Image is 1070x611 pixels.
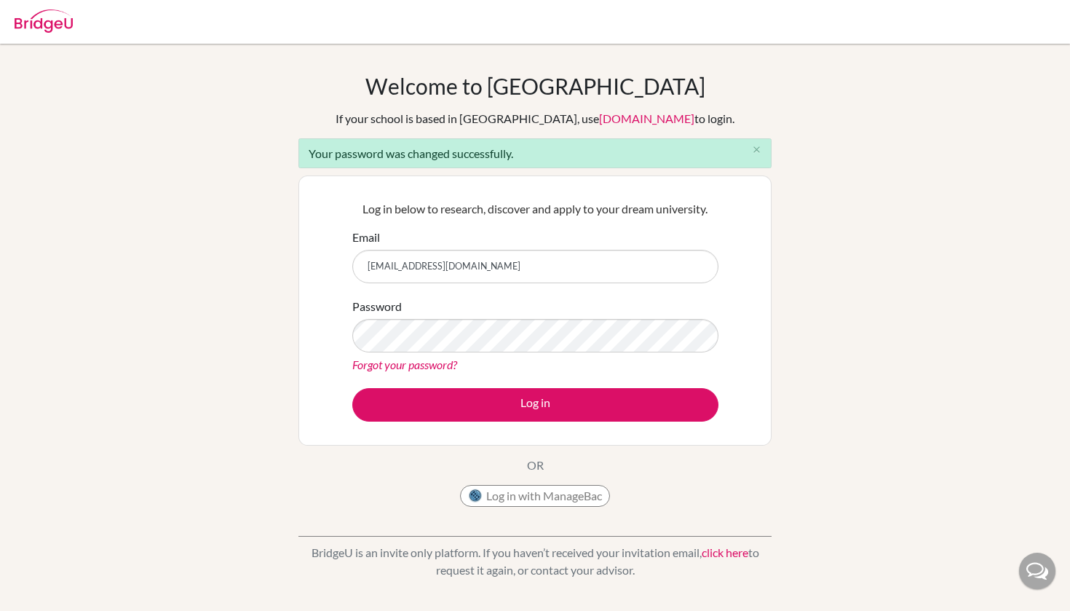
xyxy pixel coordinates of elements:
[702,545,748,559] a: click here
[298,544,772,579] p: BridgeU is an invite only platform. If you haven’t received your invitation email, to request it ...
[352,298,402,315] label: Password
[599,111,694,125] a: [DOMAIN_NAME]
[352,200,718,218] p: Log in below to research, discover and apply to your dream university.
[742,139,771,161] button: Close
[460,485,610,507] button: Log in with ManageBac
[352,358,457,371] a: Forgot your password?
[352,388,718,422] button: Log in
[527,457,544,474] p: OR
[751,144,762,155] i: close
[15,9,73,33] img: Bridge-U
[33,10,63,23] span: Help
[298,138,772,168] div: Your password was changed successfully.
[352,229,380,246] label: Email
[365,73,705,99] h1: Welcome to [GEOGRAPHIC_DATA]
[336,110,734,127] div: If your school is based in [GEOGRAPHIC_DATA], use to login.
